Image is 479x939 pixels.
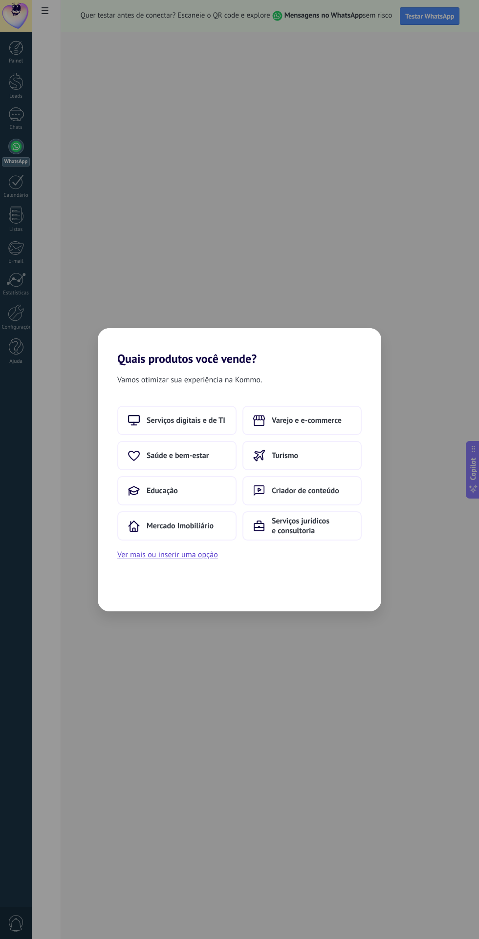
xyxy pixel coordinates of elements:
[117,374,262,386] span: Vamos otimizar sua experiência na Kommo.
[272,486,339,496] span: Criador de conteúdo
[147,416,225,425] span: Serviços digitais e de TI
[147,521,214,531] span: Mercado Imobiliário
[242,441,362,470] button: Turismo
[147,486,178,496] span: Educação
[98,328,381,366] h2: Quais produtos você vende?
[242,511,362,541] button: Serviços jurídicos e consultoria
[242,406,362,435] button: Varejo e e-commerce
[117,406,237,435] button: Serviços digitais e de TI
[272,416,342,425] span: Varejo e e-commerce
[147,451,209,460] span: Saúde e bem-estar
[272,451,298,460] span: Turismo
[117,476,237,505] button: Educação
[242,476,362,505] button: Criador de conteúdo
[117,511,237,541] button: Mercado Imobiliário
[117,548,218,561] button: Ver mais ou inserir uma opção
[117,441,237,470] button: Saúde e bem-estar
[272,516,351,536] span: Serviços jurídicos e consultoria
